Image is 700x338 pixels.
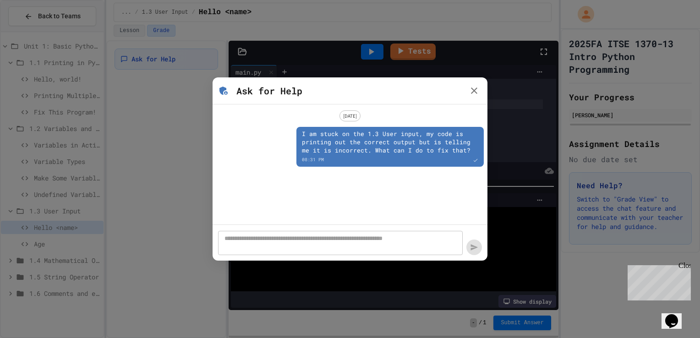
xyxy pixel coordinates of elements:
[302,156,324,164] span: 08:31 PM
[662,301,691,329] iframe: chat widget
[340,112,360,120] span: [DATE]
[624,262,691,300] iframe: chat widget
[302,130,478,155] p: I am stuck on the 1.3 User input, my code is printing out the correct output but is telling me it...
[236,83,302,98] h6: Ask for Help
[4,4,63,58] div: Chat with us now!Close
